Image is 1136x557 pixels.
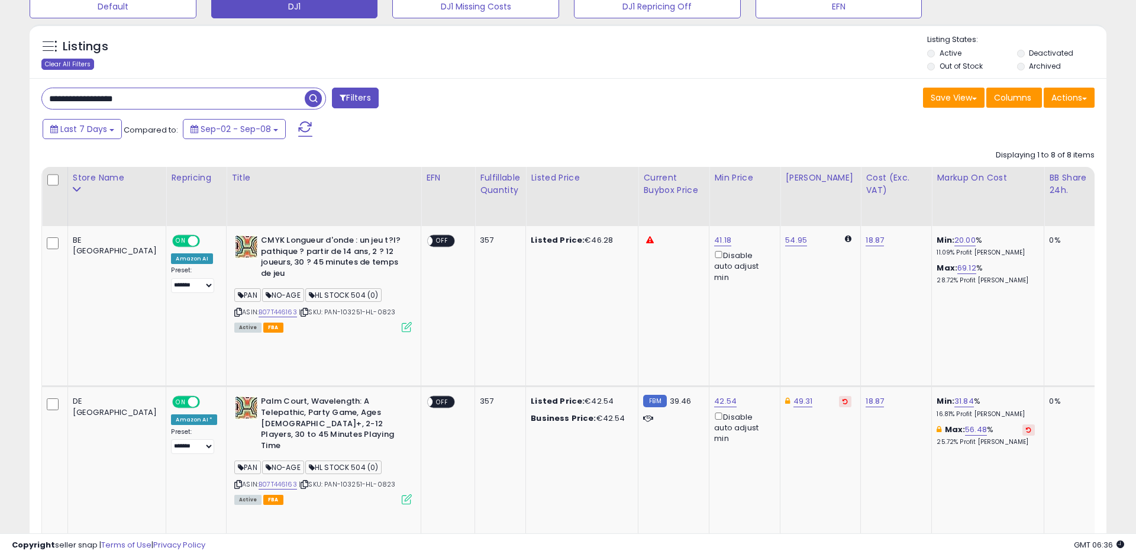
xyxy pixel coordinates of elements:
a: 54.95 [785,234,807,246]
div: % [937,235,1035,257]
b: Palm Court, Wavelength: A Telepathic, Party Game, Ages [DEMOGRAPHIC_DATA]+, 2-12 Players, 30 to 4... [261,396,405,454]
b: Listed Price: [531,234,585,246]
button: Save View [923,88,985,108]
small: FBM [643,395,666,407]
span: PAN [234,461,261,474]
button: Filters [332,88,378,108]
span: | SKU: PAN-103251-HL-0823 [299,307,395,317]
span: Compared to: [124,124,178,136]
div: €42.54 [531,396,629,407]
span: OFF [433,397,451,407]
div: seller snap | | [12,540,205,551]
div: DE [GEOGRAPHIC_DATA] [73,396,157,417]
span: OFF [433,236,451,246]
span: Last 7 Days [60,123,107,135]
b: Min: [937,234,954,246]
div: 0% [1049,235,1088,246]
a: 41.18 [714,234,731,246]
div: Store Name [73,172,162,184]
div: Repricing [171,172,221,184]
button: Sep-02 - Sep-08 [183,119,286,139]
a: Terms of Use [101,539,151,550]
b: Min: [937,395,954,407]
div: ASIN: [234,396,412,503]
div: 0% [1049,396,1088,407]
strong: Copyright [12,539,55,550]
b: CMYK Longueur d'onde : un jeu t?l?pathique ? partir de 14 ans, 2 ? 12 joueurs, 30 ? 45 minutes de... [261,235,405,282]
div: Title [231,172,416,184]
span: FBA [263,323,283,333]
button: Actions [1044,88,1095,108]
div: Min Price [714,172,775,184]
a: 20.00 [954,234,976,246]
a: 18.87 [866,234,884,246]
p: 28.72% Profit [PERSON_NAME] [937,276,1035,285]
div: 357 [480,396,517,407]
div: 357 [480,235,517,246]
span: ON [174,236,189,246]
p: 11.09% Profit [PERSON_NAME] [937,249,1035,257]
p: Listing States: [927,34,1106,46]
a: 18.87 [866,395,884,407]
div: BE [GEOGRAPHIC_DATA] [73,235,157,256]
a: 42.54 [714,395,737,407]
a: 49.31 [793,395,813,407]
span: OFF [198,236,217,246]
a: 56.48 [965,424,987,436]
img: 51X1RFmSp2L._SL40_.jpg [234,235,258,259]
div: ASIN: [234,235,412,331]
div: EFN [426,172,470,184]
div: Fulfillable Quantity [480,172,521,197]
button: Columns [986,88,1042,108]
div: Cost (Exc. VAT) [866,172,927,197]
h5: Listings [63,38,108,55]
a: 31.84 [954,395,974,407]
label: Deactivated [1029,48,1073,58]
a: B07T446163 [259,479,297,490]
div: % [937,424,1035,446]
div: [PERSON_NAME] [785,172,856,184]
button: Last 7 Days [43,119,122,139]
div: % [937,263,1035,285]
span: | SKU: PAN-103251-HL-0823 [299,479,395,489]
img: 51X1RFmSp2L._SL40_.jpg [234,396,258,420]
th: The percentage added to the cost of goods (COGS) that forms the calculator for Min & Max prices. [932,167,1044,226]
span: Sep-02 - Sep-08 [201,123,271,135]
div: €46.28 [531,235,629,246]
div: Current Buybox Price [643,172,704,197]
div: Displaying 1 to 8 of 8 items [996,150,1095,161]
div: Preset: [171,428,217,454]
label: Active [940,48,961,58]
span: All listings currently available for purchase on Amazon [234,495,262,505]
div: €42.54 [531,413,629,424]
div: Markup on Cost [937,172,1039,184]
span: NO-AGE [262,288,304,302]
b: Max: [937,262,957,273]
div: % [937,396,1035,418]
span: ON [174,397,189,407]
p: 16.81% Profit [PERSON_NAME] [937,410,1035,418]
span: NO-AGE [262,461,304,474]
span: Columns [994,92,1031,104]
a: B07T446163 [259,307,297,317]
b: Listed Price: [531,395,585,407]
span: FBA [263,495,283,505]
b: Max: [945,424,966,435]
label: Out of Stock [940,61,983,71]
span: 2025-09-16 06:36 GMT [1074,539,1124,550]
div: Disable auto adjust min [714,410,771,445]
div: Amazon AI * [171,414,217,425]
label: Archived [1029,61,1061,71]
span: OFF [198,397,217,407]
div: Preset: [171,266,217,292]
p: 25.72% Profit [PERSON_NAME] [937,438,1035,446]
span: HL STOCK 504 (0) [305,288,382,302]
div: Listed Price [531,172,633,184]
div: Disable auto adjust min [714,249,771,283]
div: BB Share 24h. [1049,172,1092,197]
div: Clear All Filters [41,59,94,70]
span: 39.46 [670,395,692,407]
span: PAN [234,288,261,302]
div: Amazon AI [171,253,212,264]
a: Privacy Policy [153,539,205,550]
